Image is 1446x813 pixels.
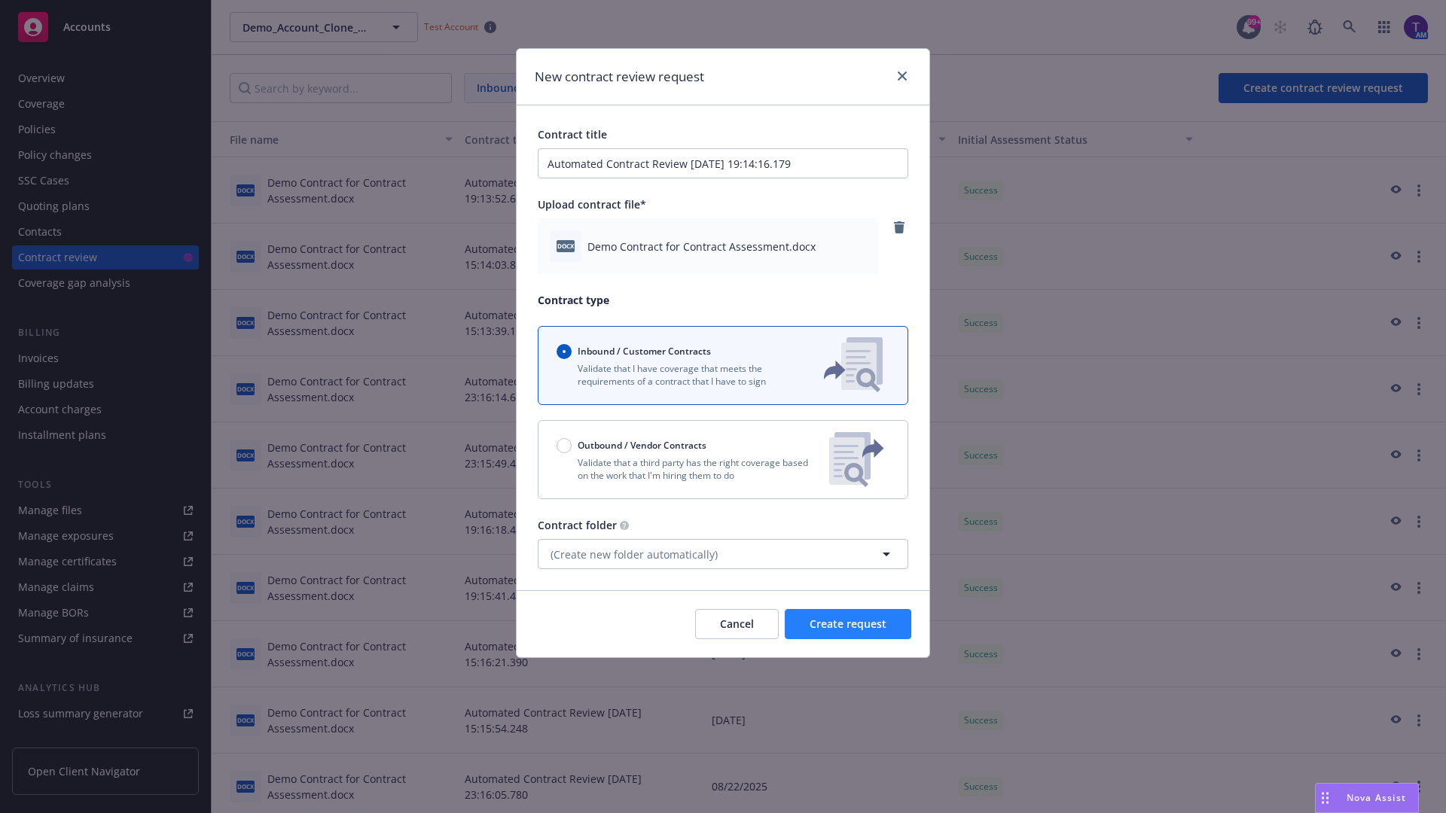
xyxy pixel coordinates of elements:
[557,344,572,359] input: Inbound / Customer Contracts
[557,438,572,453] input: Outbound / Vendor Contracts
[538,148,908,178] input: Enter a title for this contract
[538,539,908,569] button: (Create new folder automatically)
[1315,783,1419,813] button: Nova Assist
[557,240,575,251] span: docx
[695,609,779,639] button: Cancel
[890,218,908,236] a: remove
[538,420,908,499] button: Outbound / Vendor ContractsValidate that a third party has the right coverage based on the work t...
[538,292,908,308] p: Contract type
[538,518,617,532] span: Contract folder
[720,617,754,631] span: Cancel
[587,239,816,254] span: Demo Contract for Contract Assessment.docx
[538,326,908,405] button: Inbound / Customer ContractsValidate that I have coverage that meets the requirements of a contra...
[535,67,704,87] h1: New contract review request
[538,197,646,212] span: Upload contract file*
[578,345,711,358] span: Inbound / Customer Contracts
[557,362,799,388] p: Validate that I have coverage that meets the requirements of a contract that I have to sign
[538,127,607,142] span: Contract title
[785,609,911,639] button: Create request
[893,67,911,85] a: close
[551,547,718,562] span: (Create new folder automatically)
[810,617,886,631] span: Create request
[1347,791,1406,804] span: Nova Assist
[1316,784,1335,812] div: Drag to move
[557,456,817,482] p: Validate that a third party has the right coverage based on the work that I'm hiring them to do
[578,439,706,452] span: Outbound / Vendor Contracts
